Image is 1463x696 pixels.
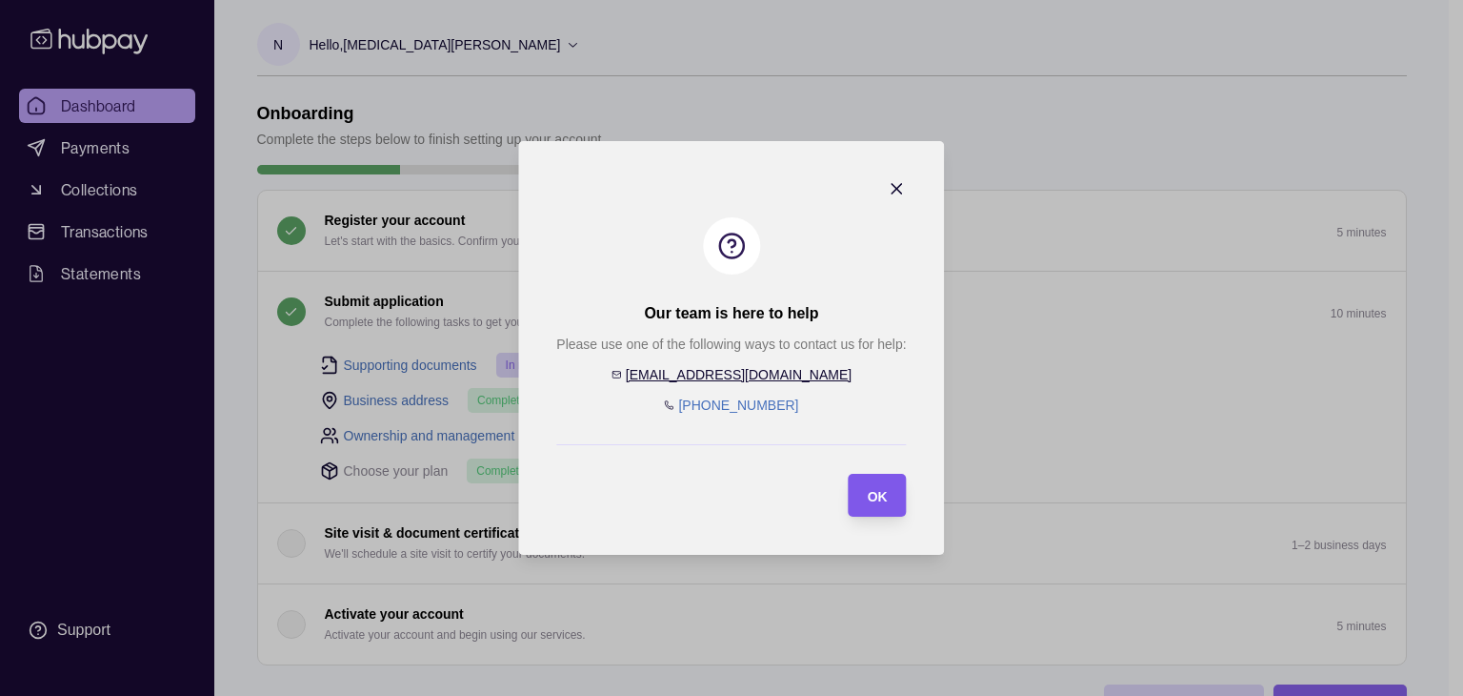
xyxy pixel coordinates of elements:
h2: Our team is here to help [644,303,818,324]
p: Please use one of the following ways to contact us for help: [556,334,906,355]
a: [PHONE_NUMBER] [678,398,798,413]
a: [EMAIL_ADDRESS][DOMAIN_NAME] [626,367,852,382]
span: OK [868,489,888,504]
button: OK [849,474,907,517]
